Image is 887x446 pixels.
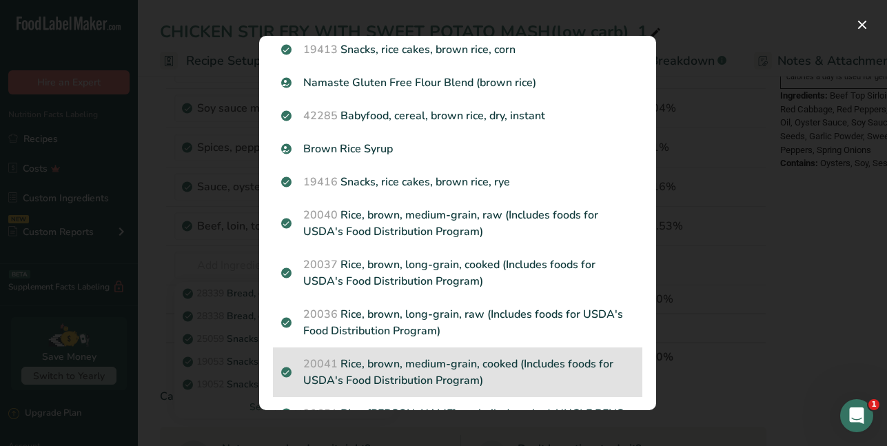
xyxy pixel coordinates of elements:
p: Brown Rice Syrup [281,141,634,157]
span: 20040 [303,207,338,223]
span: 20037 [303,257,338,272]
p: Namaste Gluten Free Flour Blend (brown rice) [281,74,634,91]
span: 1 [868,399,879,410]
p: Rice, [PERSON_NAME], parboiled, cooked, UNCLE BENS [281,405,634,422]
span: 19416 [303,174,338,190]
p: Rice, brown, medium-grain, raw (Includes foods for USDA's Food Distribution Program) [281,207,634,240]
iframe: Intercom live chat [840,399,873,432]
p: Snacks, rice cakes, brown rice, corn [281,41,634,58]
span: 20036 [303,307,338,322]
span: 19413 [303,42,338,57]
span: 20651 [303,406,338,421]
p: Rice, brown, long-grain, raw (Includes foods for USDA's Food Distribution Program) [281,306,634,339]
p: Babyfood, cereal, brown rice, dry, instant [281,108,634,124]
p: Rice, brown, long-grain, cooked (Includes foods for USDA's Food Distribution Program) [281,256,634,290]
p: Rice, brown, medium-grain, cooked (Includes foods for USDA's Food Distribution Program) [281,356,634,389]
p: Snacks, rice cakes, brown rice, rye [281,174,634,190]
span: 20041 [303,356,338,372]
span: 42285 [303,108,338,123]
